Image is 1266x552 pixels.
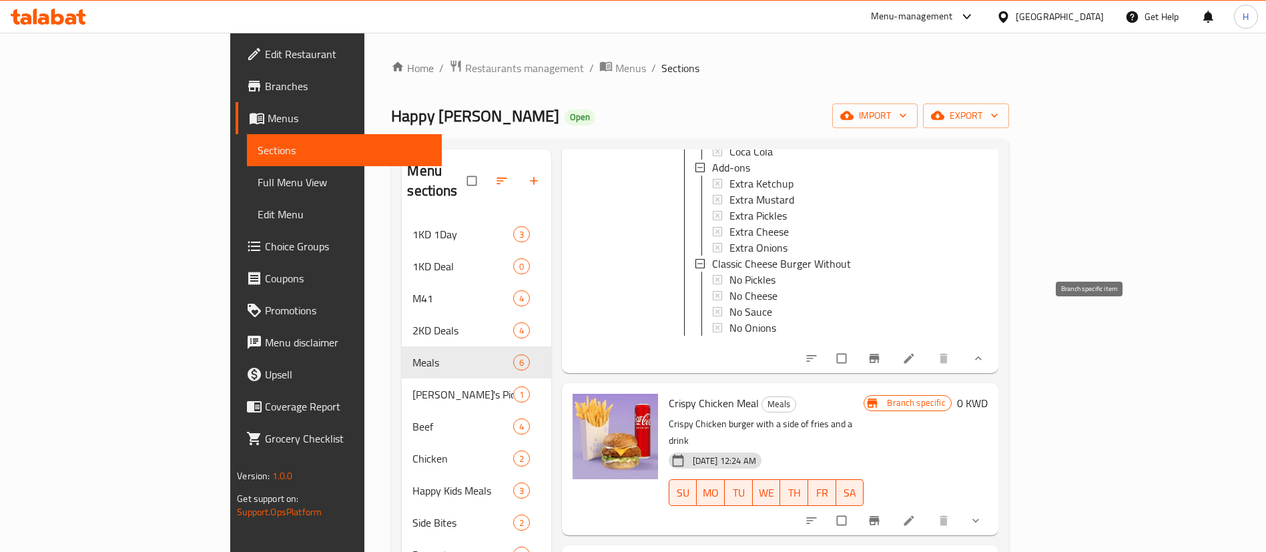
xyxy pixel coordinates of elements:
div: items [513,483,530,499]
a: Menu disclaimer [236,326,442,358]
span: 2 [514,517,529,529]
div: items [513,258,530,274]
svg: Show Choices [969,514,982,527]
span: WE [758,483,775,503]
span: 2 [514,453,529,465]
a: Menus [599,59,646,77]
span: Branches [265,78,431,94]
span: Happy Kids Meals [412,483,513,499]
span: Edit Restaurant [265,46,431,62]
div: 1KD Deal0 [402,250,551,282]
button: sort-choices [797,344,829,373]
span: [DATE] 12:24 AM [687,455,761,467]
span: No Cheese [729,288,777,304]
div: Side Bites2 [402,507,551,539]
span: TH [785,483,803,503]
span: FR [814,483,831,503]
a: Upsell [236,358,442,390]
a: Edit Restaurant [236,38,442,70]
span: 1KD Deal [412,258,513,274]
span: 3 [514,228,529,241]
a: Edit Menu [247,198,442,230]
span: Edit Menu [258,206,431,222]
div: Menu-management [871,9,953,25]
li: / [651,60,656,76]
div: [PERSON_NAME]'s Picks1 [402,378,551,410]
span: Promotions [265,302,431,318]
span: Open [565,111,595,123]
span: Crispy Chicken Meal [669,393,759,413]
div: M414 [402,282,551,314]
span: 3 [514,485,529,497]
div: items [513,226,530,242]
span: 1.0.0 [272,467,293,485]
div: Meals [761,396,796,412]
span: 0 [514,260,529,273]
span: Grocery Checklist [265,431,431,447]
svg: Show Choices [972,352,985,365]
span: Sections [258,142,431,158]
button: show more [961,344,993,373]
span: Menus [268,110,431,126]
div: 2KD Deals4 [402,314,551,346]
span: Branch specific [882,396,950,409]
a: Choice Groups [236,230,442,262]
span: Classic Cheese Burger Without [712,256,851,272]
span: Menus [615,60,646,76]
span: export [934,107,998,124]
a: Grocery Checklist [236,423,442,455]
div: Meals [412,354,513,370]
h6: 0 KWD [957,394,988,412]
button: TH [780,479,808,506]
a: Support.OpsPlatform [237,503,322,521]
button: Add section [519,166,551,196]
nav: breadcrumb [391,59,1008,77]
span: Version: [237,467,270,485]
span: Chicken [412,451,513,467]
span: Meals [762,396,796,412]
span: No Onions [729,320,776,336]
div: items [513,322,530,338]
button: FR [808,479,836,506]
span: Side Bites [412,515,513,531]
div: Beef4 [402,410,551,443]
span: SU [675,483,692,503]
span: Coverage Report [265,398,431,415]
a: Sections [247,134,442,166]
div: Meals6 [402,346,551,378]
div: Happy Kids Meals3 [402,475,551,507]
span: 1 [514,388,529,401]
button: WE [753,479,781,506]
span: SA [842,483,859,503]
button: sort-choices [797,506,829,535]
span: Beef [412,419,513,435]
div: 1KD 1Day3 [402,218,551,250]
div: Chicken2 [402,443,551,475]
span: Extra Pickles [729,208,787,224]
span: import [843,107,907,124]
button: export [923,103,1009,128]
span: TU [730,483,747,503]
div: Open [565,109,595,125]
div: 2KD Deals [412,322,513,338]
button: TU [725,479,753,506]
span: 4 [514,292,529,305]
button: delete [929,506,961,535]
span: Add-ons [712,160,750,176]
span: H [1243,9,1249,24]
a: Branches [236,70,442,102]
div: [GEOGRAPHIC_DATA] [1016,9,1104,24]
span: Sort sections [487,166,519,196]
img: Crispy Chicken Meal [573,394,658,479]
span: 1KD 1Day [412,226,513,242]
span: Happy [PERSON_NAME] [391,101,559,131]
div: items [513,354,530,370]
span: Select to update [829,508,857,533]
a: Coverage Report [236,390,442,423]
div: Ellie's Picks [412,386,513,402]
span: MO [702,483,719,503]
